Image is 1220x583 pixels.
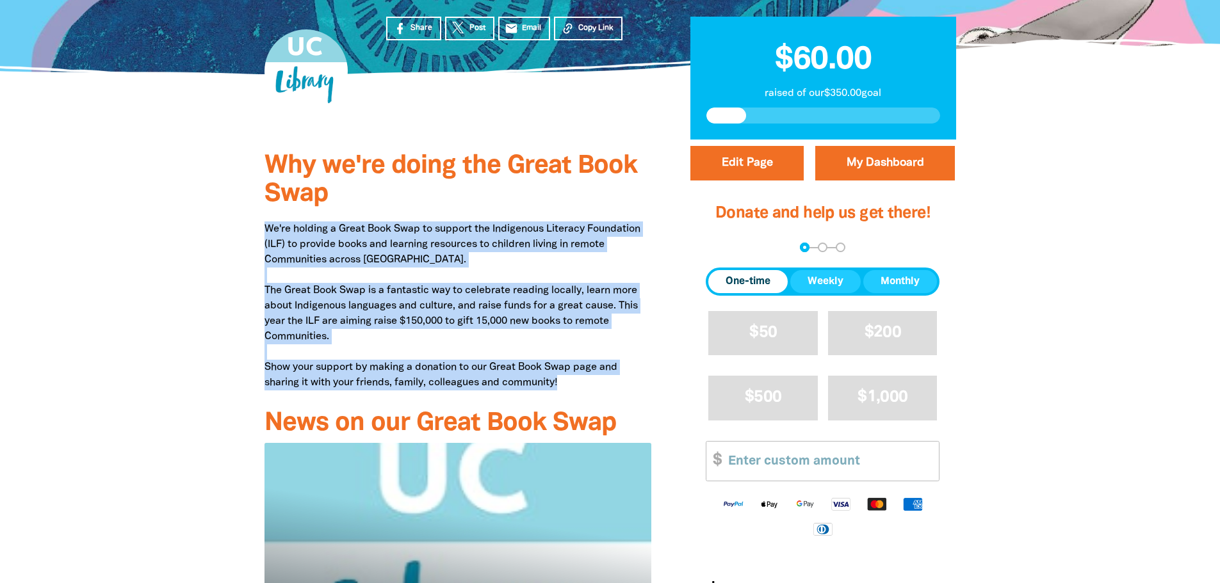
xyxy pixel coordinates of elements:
button: Navigate to step 2 of 3 to enter your details [818,243,827,252]
span: Donate and help us get there! [715,206,931,221]
img: Diners Club logo [805,522,841,536]
button: Copy Link [554,17,622,40]
div: Available payment methods [706,486,939,546]
i: email [505,22,518,35]
h3: News on our Great Book Swap [264,410,652,438]
span: One-time [726,274,770,289]
span: Weekly [808,274,843,289]
span: $500 [745,390,781,404]
input: Enter custom amount [719,442,939,481]
span: $ [706,442,722,481]
button: Weekly [790,270,861,293]
span: $60.00 [775,45,872,75]
button: Navigate to step 3 of 3 to enter your payment details [836,243,845,252]
img: Mastercard logo [859,497,895,511]
button: $50 [708,311,818,355]
button: One-time [708,270,788,293]
span: Share [411,22,432,34]
span: $200 [865,325,901,340]
img: American Express logo [895,497,931,511]
button: $1,000 [828,376,938,420]
button: $500 [708,376,818,420]
img: Google Pay logo [787,497,823,511]
span: Post [469,22,485,34]
button: Edit Page [690,146,804,180]
a: My Dashboard [815,146,955,180]
span: $50 [749,325,777,340]
a: emailEmail [498,17,551,40]
button: Monthly [863,270,937,293]
button: Navigate to step 1 of 3 to enter your donation amount [800,243,809,252]
p: raised of our $350.00 goal [706,86,940,101]
div: Donation frequency [706,268,939,296]
span: Why we're doing the Great Book Swap [264,154,637,206]
span: $1,000 [858,390,907,404]
span: Email [522,22,541,34]
img: Apple Pay logo [751,497,787,511]
a: Post [445,17,494,40]
p: We're holding a Great Book Swap to support the Indigenous Literacy Foundation (ILF) to provide bo... [264,221,652,390]
img: Paypal logo [715,497,751,511]
img: Visa logo [823,497,859,511]
a: Share [386,17,441,40]
span: Copy Link [578,22,614,34]
span: Monthly [881,274,920,289]
button: $200 [828,311,938,355]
